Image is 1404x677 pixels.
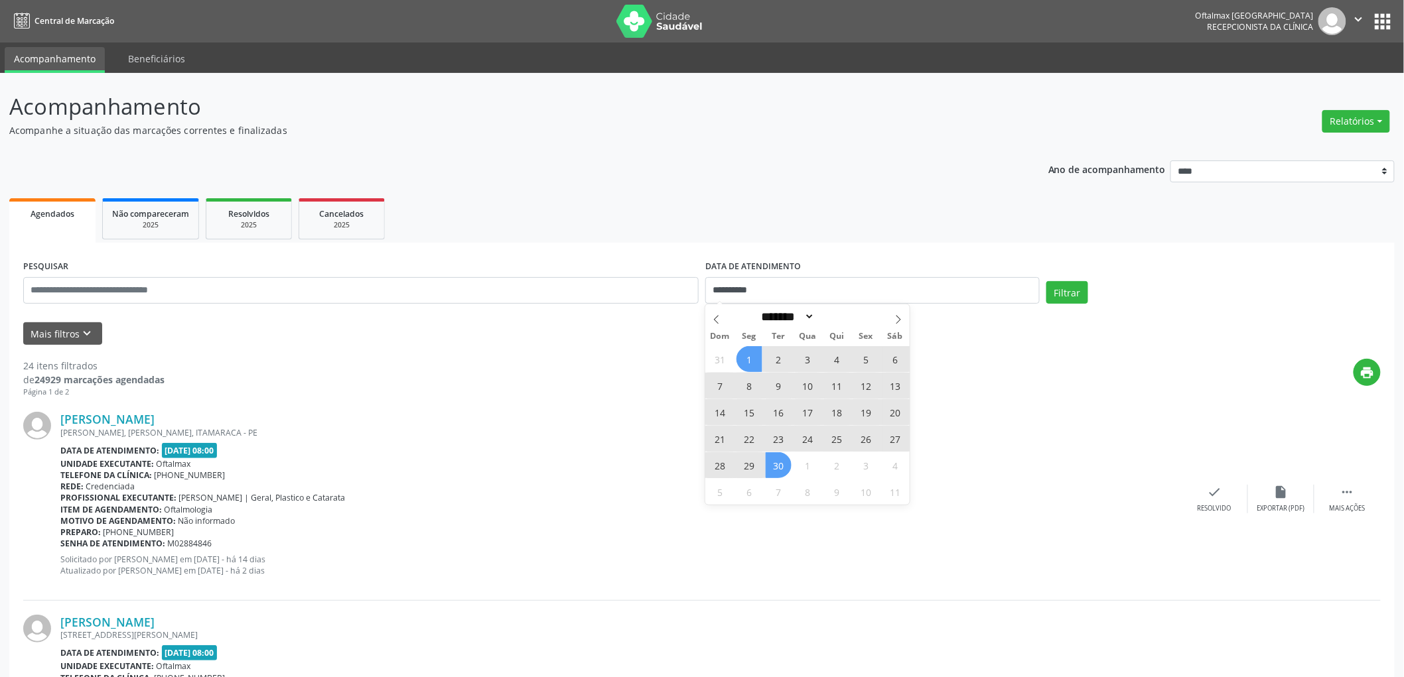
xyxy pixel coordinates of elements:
i: insert_drive_file [1274,485,1289,499]
span: Ter [764,332,793,341]
span: Setembro 14, 2025 [707,399,733,425]
div: 24 itens filtrados [23,359,165,373]
div: Resolvido [1198,504,1231,513]
span: Setembro 21, 2025 [707,426,733,452]
span: [DATE] 08:00 [162,443,218,458]
span: Setembro 15, 2025 [737,399,762,425]
div: [PERSON_NAME], [PERSON_NAME], ITAMARACA - PE [60,427,1182,438]
i: check [1208,485,1222,499]
span: Outubro 5, 2025 [707,479,733,505]
span: Setembro 26, 2025 [853,426,879,452]
span: Setembro 7, 2025 [707,373,733,399]
p: Acompanhamento [9,90,979,123]
span: Setembro 6, 2025 [882,346,908,372]
span: Setembro 11, 2025 [824,373,850,399]
span: Oftalmax [157,660,191,672]
span: Setembro 16, 2025 [766,399,792,425]
img: img [1318,7,1346,35]
p: Acompanhe a situação das marcações correntes e finalizadas [9,123,979,137]
span: Setembro 8, 2025 [737,373,762,399]
span: Agendados [31,208,74,219]
span: Setembro 4, 2025 [824,346,850,372]
strong: 24929 marcações agendadas [35,373,165,386]
span: Qui [822,332,851,341]
span: Sáb [880,332,910,341]
button: Relatórios [1322,110,1390,133]
b: Unidade executante: [60,458,154,469]
b: Preparo: [60,526,101,538]
b: Item de agendamento: [60,504,162,515]
b: Unidade executante: [60,660,154,672]
span: Outubro 1, 2025 [795,452,821,478]
span: Outubro 9, 2025 [824,479,850,505]
a: Acompanhamento [5,47,105,73]
b: Telefone da clínica: [60,469,152,481]
span: Outubro 8, 2025 [795,479,821,505]
span: Setembro 2, 2025 [766,346,792,372]
img: img [23,412,51,440]
span: Oftalmax [157,458,191,469]
div: 2025 [309,220,375,230]
span: Outubro 4, 2025 [882,452,908,478]
b: Data de atendimento: [60,647,159,658]
b: Motivo de agendamento: [60,515,176,526]
a: Beneficiários [119,47,194,70]
b: Senha de atendimento: [60,538,165,549]
span: Outubro 2, 2025 [824,452,850,478]
span: Setembro 17, 2025 [795,399,821,425]
button: Filtrar [1046,281,1088,304]
select: Month [757,310,815,324]
i:  [1352,12,1366,27]
label: DATA DE ATENDIMENTO [705,257,801,277]
span: Setembro 22, 2025 [737,426,762,452]
span: Setembro 27, 2025 [882,426,908,452]
span: Seg [735,332,764,341]
span: [PHONE_NUMBER] [155,469,226,481]
span: [DATE] 08:00 [162,645,218,660]
span: Setembro 18, 2025 [824,399,850,425]
span: Setembro 12, 2025 [853,373,879,399]
span: Qua [793,332,822,341]
p: Solicitado por [PERSON_NAME] em [DATE] - há 14 dias Atualizado por [PERSON_NAME] em [DATE] - há 2... [60,554,1182,576]
div: Exportar (PDF) [1257,504,1305,513]
span: Setembro 5, 2025 [853,346,879,372]
p: Ano de acompanhamento [1048,160,1166,177]
span: Oftalmologia [165,504,213,515]
a: [PERSON_NAME] [60,412,155,426]
span: Outubro 10, 2025 [853,479,879,505]
div: Mais ações [1330,504,1366,513]
button: apps [1371,10,1395,33]
span: Outubro 6, 2025 [737,479,762,505]
span: Outubro 7, 2025 [766,479,792,505]
span: Setembro 20, 2025 [882,399,908,425]
i: print [1360,365,1375,380]
span: Setembro 24, 2025 [795,426,821,452]
span: Setembro 13, 2025 [882,373,908,399]
div: Oftalmax [GEOGRAPHIC_DATA] [1196,10,1314,21]
span: Outubro 3, 2025 [853,452,879,478]
label: PESQUISAR [23,257,68,277]
span: Setembro 30, 2025 [766,452,792,478]
span: M02884846 [168,538,212,549]
a: Central de Marcação [9,10,114,32]
span: Setembro 3, 2025 [795,346,821,372]
a: [PERSON_NAME] [60,615,155,629]
div: [STREET_ADDRESS][PERSON_NAME] [60,629,1182,641]
span: Setembro 29, 2025 [737,452,762,478]
span: Setembro 28, 2025 [707,452,733,478]
b: Profissional executante: [60,492,176,503]
span: [PHONE_NUMBER] [104,526,175,538]
span: Setembro 19, 2025 [853,399,879,425]
button:  [1346,7,1371,35]
span: Não compareceram [112,208,189,219]
i: keyboard_arrow_down [80,326,95,341]
span: [PERSON_NAME] | Geral, Plastico e Catarata [179,492,346,503]
span: Outubro 11, 2025 [882,479,908,505]
b: Data de atendimento: [60,445,159,456]
span: Setembro 25, 2025 [824,426,850,452]
span: Recepcionista da clínica [1208,21,1314,32]
span: Agosto 31, 2025 [707,346,733,372]
button: Mais filtroskeyboard_arrow_down [23,322,102,345]
span: Cancelados [320,208,364,219]
b: Rede: [60,481,84,492]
